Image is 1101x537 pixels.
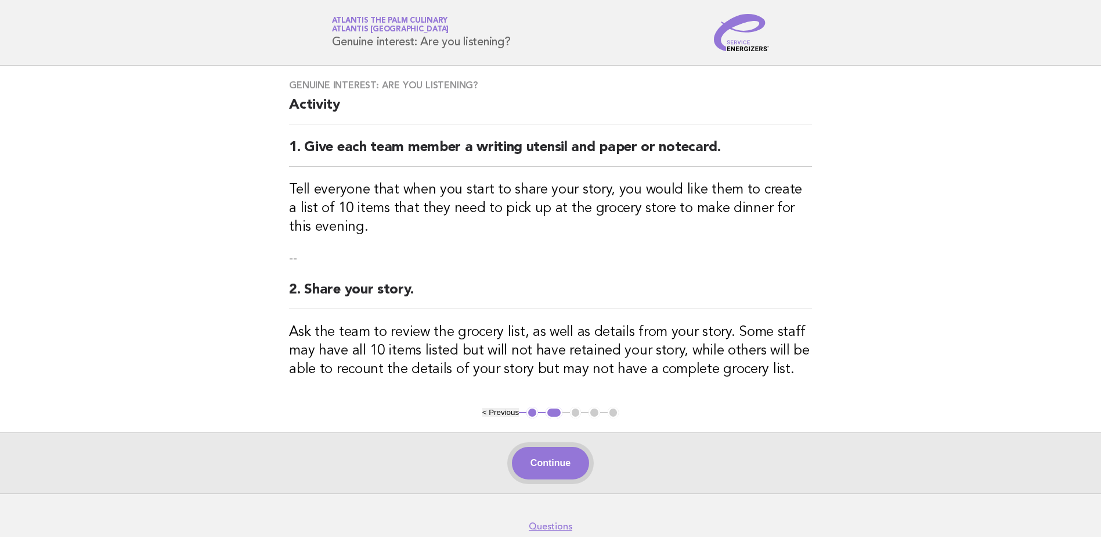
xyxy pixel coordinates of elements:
a: Questions [529,521,572,532]
span: Atlantis [GEOGRAPHIC_DATA] [332,26,449,34]
h2: Activity [289,96,812,124]
h3: Genuine interest: Are you listening? [289,80,812,91]
h2: 1. Give each team member a writing utensil and paper or notecard. [289,138,812,167]
h3: Ask the team to review the grocery list, as well as details from your story. Some staff may have ... [289,323,812,379]
button: < Previous [482,408,519,417]
h1: Genuine interest: Are you listening? [332,17,511,48]
h2: 2. Share your story. [289,281,812,309]
button: Continue [512,447,589,479]
a: Atlantis The Palm CulinaryAtlantis [GEOGRAPHIC_DATA] [332,17,449,33]
img: Service Energizers [714,14,770,51]
h3: Tell everyone that when you start to share your story, you would like them to create a list of 10... [289,181,812,237]
p: -- [289,250,812,267]
button: 1 [526,407,538,418]
button: 2 [546,407,562,418]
